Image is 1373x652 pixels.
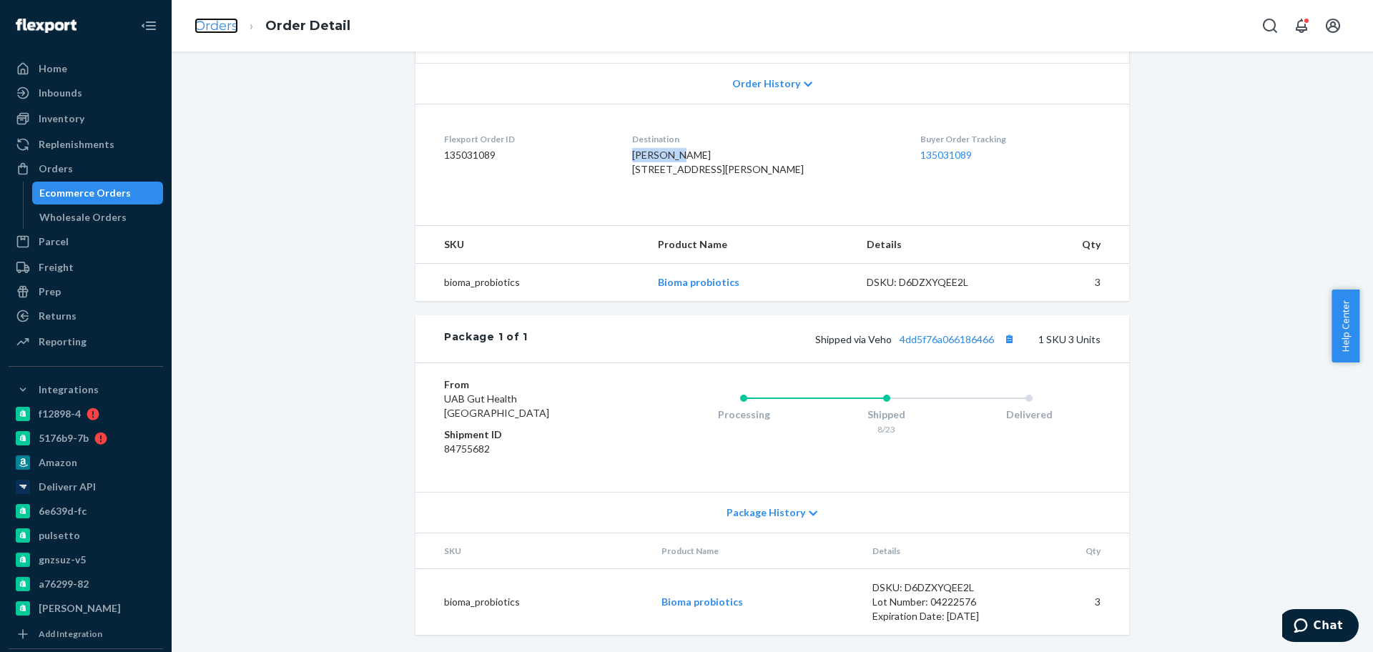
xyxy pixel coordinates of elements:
th: Details [855,226,1013,264]
div: Processing [672,407,815,422]
div: Wholesale Orders [39,210,127,224]
th: Qty [1018,533,1129,569]
div: Lot Number: 04222576 [872,595,1007,609]
div: f12898-4 [39,407,81,421]
dd: 135031089 [444,148,609,162]
iframe: Opens a widget where you can chat to one of our agents [1282,609,1359,645]
div: 1 SKU 3 Units [528,330,1101,348]
td: bioma_probiotics [415,569,650,636]
div: Delivered [958,407,1101,422]
a: Inventory [9,107,163,130]
dt: Flexport Order ID [444,133,609,145]
a: pulsetto [9,524,163,547]
a: Bioma probiotics [661,596,743,608]
button: Open notifications [1287,11,1316,40]
a: Wholesale Orders [32,206,164,229]
th: Product Name [646,226,855,264]
div: Prep [39,285,61,299]
span: [PERSON_NAME] [STREET_ADDRESS][PERSON_NAME] [632,149,804,175]
a: [PERSON_NAME] [9,597,163,620]
a: Amazon [9,451,163,474]
div: Ecommerce Orders [39,186,131,200]
td: 3 [1018,569,1129,636]
a: Inbounds [9,81,163,104]
div: Expiration Date: [DATE] [872,609,1007,623]
div: a76299-82 [39,577,89,591]
a: Prep [9,280,163,303]
div: Orders [39,162,73,176]
img: Flexport logo [16,19,77,33]
button: Integrations [9,378,163,401]
div: [PERSON_NAME] [39,601,121,616]
div: Amazon [39,455,77,470]
span: Order History [732,76,800,91]
div: Integrations [39,382,99,397]
div: Shipped [815,407,958,422]
button: Open Search Box [1256,11,1284,40]
div: Package 1 of 1 [444,330,528,348]
a: 6e639d-fc [9,500,163,523]
a: Parcel [9,230,163,253]
a: Home [9,57,163,80]
div: Home [39,61,67,76]
th: Qty [1012,226,1129,264]
span: UAB Gut Health [GEOGRAPHIC_DATA] [444,392,549,419]
div: Deliverr API [39,480,96,494]
dt: Shipment ID [444,428,615,442]
div: Freight [39,260,74,275]
a: Replenishments [9,133,163,156]
a: Order Detail [265,18,350,34]
a: Bioma probiotics [658,276,739,288]
button: Help Center [1332,290,1359,362]
div: Reporting [39,335,87,349]
div: 8/23 [815,423,958,435]
dd: 84755682 [444,442,615,456]
th: Details [861,533,1018,569]
span: Package History [727,505,805,520]
th: SKU [415,533,650,569]
dt: Destination [632,133,898,145]
dt: Buyer Order Tracking [920,133,1101,145]
div: gnzsuz-v5 [39,553,86,567]
div: Parcel [39,234,69,249]
th: Product Name [650,533,861,569]
a: Freight [9,256,163,279]
th: SKU [415,226,646,264]
div: Returns [39,309,77,323]
a: Orders [9,157,163,180]
div: Inventory [39,112,84,126]
a: Reporting [9,330,163,353]
a: Add Integration [9,626,163,643]
a: f12898-4 [9,402,163,425]
dt: From [444,377,615,392]
div: Replenishments [39,137,114,152]
div: Inbounds [39,86,82,100]
a: Orders [195,18,238,34]
a: 5176b9-7b [9,427,163,450]
div: DSKU: D6DZXYQEE2L [872,581,1007,595]
button: Open account menu [1319,11,1347,40]
td: bioma_probiotics [415,264,646,302]
div: DSKU: D6DZXYQEE2L [867,275,1001,290]
div: 6e639d-fc [39,504,87,518]
button: Close Navigation [134,11,163,40]
a: Ecommerce Orders [32,182,164,204]
span: Shipped via Veho [815,333,1018,345]
ol: breadcrumbs [183,5,362,47]
td: 3 [1012,264,1129,302]
a: Deliverr API [9,475,163,498]
a: a76299-82 [9,573,163,596]
div: pulsetto [39,528,80,543]
a: 135031089 [920,149,972,161]
div: Add Integration [39,628,102,640]
a: 4dd5f76a066186466 [900,333,994,345]
a: Returns [9,305,163,327]
button: Copy tracking number [1000,330,1018,348]
div: 5176b9-7b [39,431,89,445]
a: gnzsuz-v5 [9,548,163,571]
